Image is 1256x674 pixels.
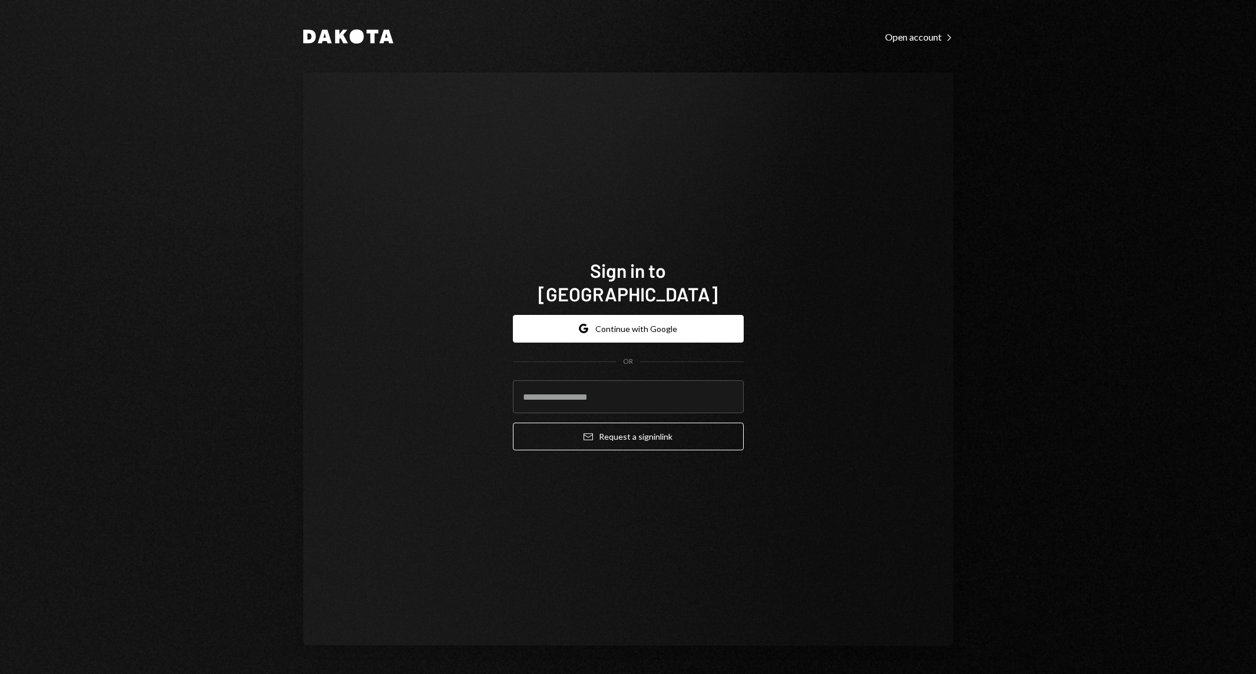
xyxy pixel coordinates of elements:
div: Open account [885,31,953,43]
h1: Sign in to [GEOGRAPHIC_DATA] [513,258,744,306]
a: Open account [885,30,953,43]
div: OR [623,357,633,367]
button: Request a signinlink [513,423,744,450]
button: Continue with Google [513,315,744,343]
